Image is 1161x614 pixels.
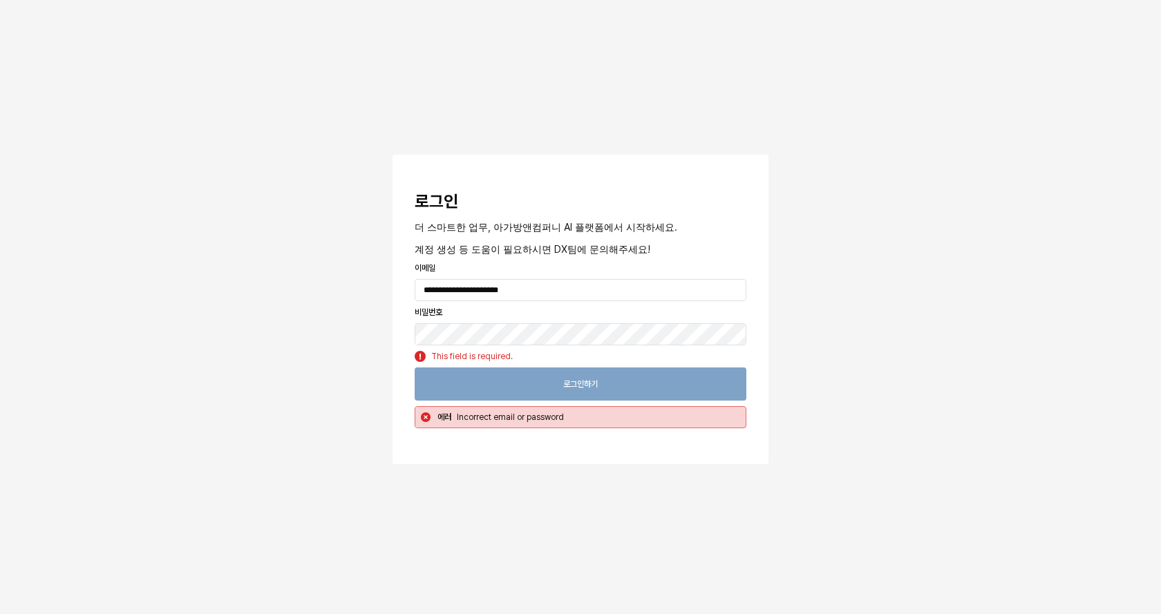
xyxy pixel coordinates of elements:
[415,367,746,401] button: 로그인하기
[415,192,746,211] h3: 로그인
[415,306,746,318] p: 비밀번호
[563,378,598,390] p: 로그인하기
[415,242,746,256] p: 계정 생성 등 도움이 필요하시면 DX팀에 문의해주세요!
[415,220,746,234] p: 더 스마트한 업무, 아가방앤컴퍼니 AI 플랫폼에서 시작하세요.
[431,351,513,362] div: This field is required.
[437,411,451,423] p: 에러
[415,262,746,274] p: 이메일
[457,411,735,423] p: Incorrect email or password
